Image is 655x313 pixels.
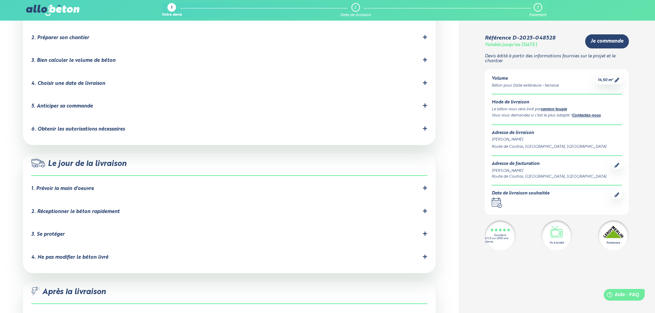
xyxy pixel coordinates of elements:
div: Vu à la télé [549,241,564,245]
div: Mode de livraison [492,100,622,105]
img: truck.c7a9816ed8b9b1312949.png [31,159,45,167]
div: 1 [171,6,172,10]
div: Après la livraison [31,287,427,304]
div: Paiement [529,13,546,18]
div: Route de Coutras, [GEOGRAPHIC_DATA], [GEOGRAPHIC_DATA] [492,144,622,150]
div: 2 [354,5,356,10]
div: 4. Ne pas modifier le béton livré [31,255,108,260]
div: Route de Coutras, [GEOGRAPHIC_DATA], [GEOGRAPHIC_DATA] [492,174,607,180]
div: [PERSON_NAME] [492,137,622,143]
div: [PERSON_NAME] [492,168,607,174]
a: camion toupie [541,108,567,111]
div: Excellent [494,234,506,237]
div: 1. Prévoir la main d'oeuvre [31,186,94,192]
div: Adresse de facturation [492,161,607,167]
a: 3 Paiement [529,3,546,18]
div: Partenaire [607,241,620,245]
div: 4.7/5 sur 2300 avis clients [485,237,516,243]
div: Béton pour Dalle extérieure - terrasse [492,83,559,89]
div: Adresse de livraison [492,131,622,136]
a: Je commande [585,34,629,48]
div: Date de livraison [340,13,371,18]
div: 3. Bien calculer le volume de béton [31,58,116,64]
div: Le béton vous sera livré par [492,107,622,113]
div: 5. Anticiper sa commande [31,103,93,109]
div: Date de livraison souhaitée [492,191,549,196]
div: 4. Choisir une date de livraison [31,81,105,87]
div: 6. Obtenir les autorisations nécessaires [31,126,125,132]
p: Devis édité à partir des informations fournies sur le projet et le chantier [485,54,629,64]
div: Le jour de la livraison [31,159,427,176]
div: Valable jusqu'au [DATE] [485,43,537,48]
div: 2. Réceptionner le béton rapidement [31,209,120,215]
div: 3 [537,5,538,10]
div: Volume [492,76,559,81]
a: 1 Votre devis [162,3,182,18]
iframe: Help widget launcher [594,286,647,305]
div: 3. Se protéger [31,232,65,237]
span: Je commande [591,38,623,44]
div: Référence D-2025-048528 [485,35,555,41]
a: 2 Date de livraison [340,3,371,18]
a: Contactez-nous [572,114,601,118]
img: allobéton [26,5,79,16]
div: Votre devis [162,13,182,18]
div: 2. Préparer son chantier [31,35,89,41]
div: Vous vous demandez si c’est le plus adapté ? . [492,113,622,119]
